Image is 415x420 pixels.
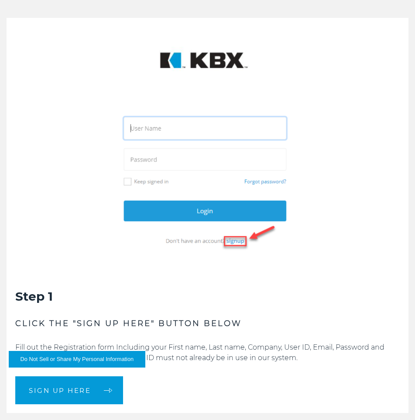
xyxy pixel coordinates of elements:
[15,342,400,363] p: Fill out the Registration form Including your First name, Last name, Company, User ID, Email, Pas...
[29,387,91,394] span: SIGN UP HERE
[15,376,123,404] a: SIGN UP HERE arrow arrow
[9,351,145,368] button: Do Not Sell or Share My Personal Information
[15,318,400,329] h3: CLICK THE "SIGN UP HERE" BUTTON BELOW
[15,288,400,305] h2: Step 1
